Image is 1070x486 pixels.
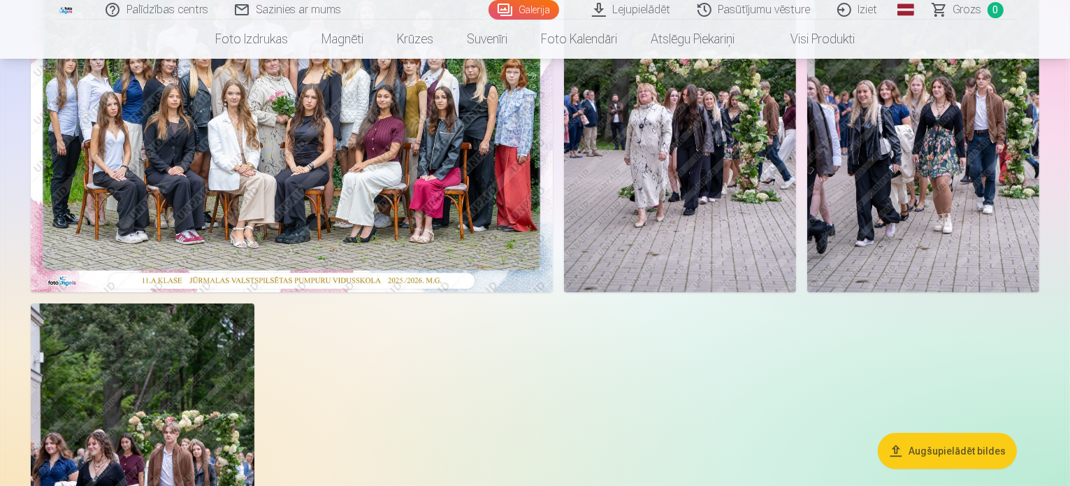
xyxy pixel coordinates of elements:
[634,20,751,59] a: Atslēgu piekariņi
[878,433,1017,469] button: Augšupielādēt bildes
[198,20,305,59] a: Foto izdrukas
[59,6,74,14] img: /fa3
[751,20,872,59] a: Visi produkti
[450,20,524,59] a: Suvenīri
[305,20,380,59] a: Magnēti
[988,2,1004,18] span: 0
[380,20,450,59] a: Krūzes
[524,20,634,59] a: Foto kalendāri
[953,1,982,18] span: Grozs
